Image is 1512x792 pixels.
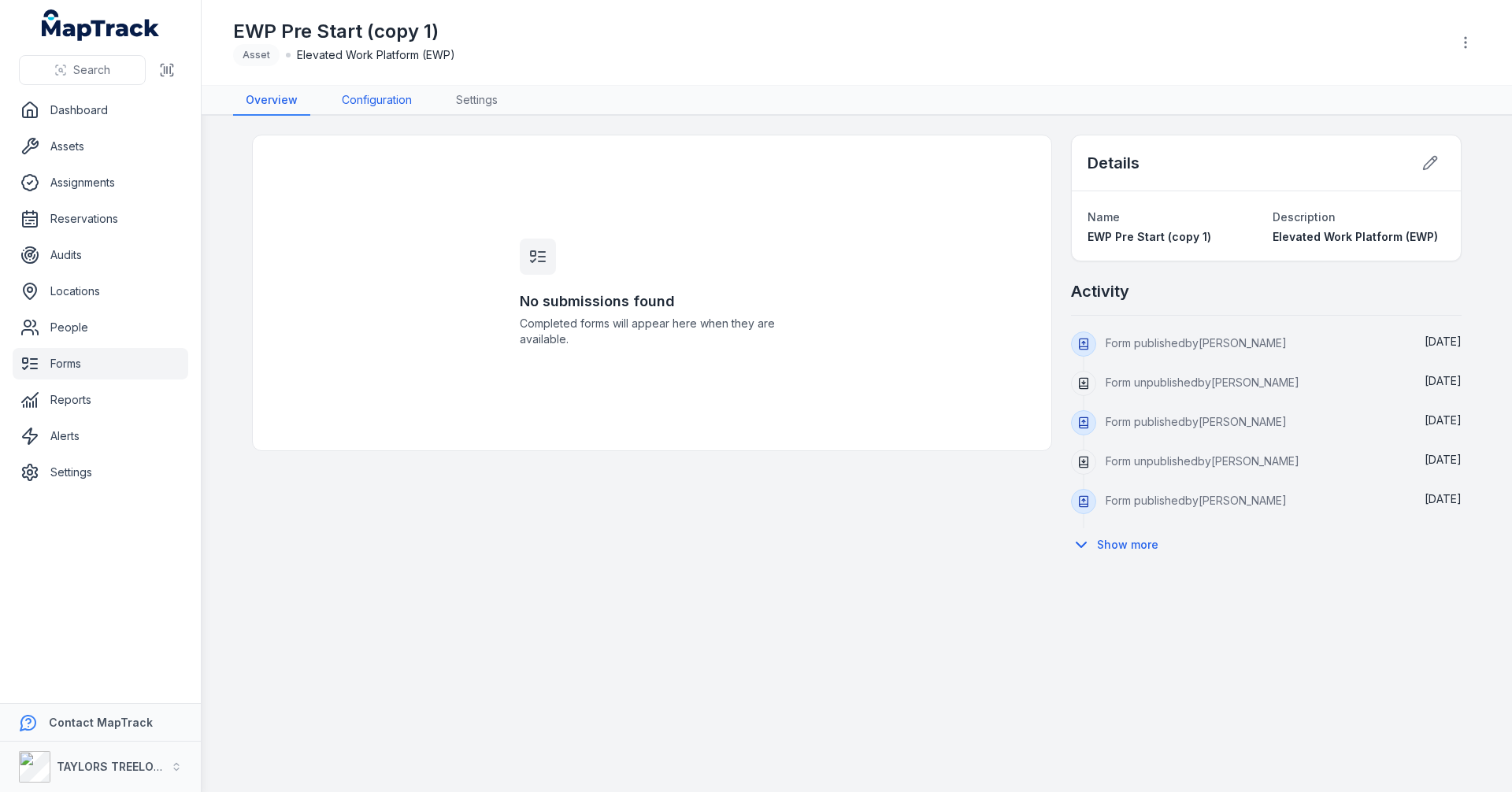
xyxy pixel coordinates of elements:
[1425,413,1462,427] span: [DATE]
[1425,335,1462,348] time: 02/09/2025, 1:32:19 pm
[49,716,153,729] strong: Contact MapTrack
[13,167,188,198] a: Assignments
[233,44,280,66] div: Asset
[520,291,784,313] h3: No submissions found
[13,131,188,162] a: Assets
[19,55,146,85] button: Search
[73,62,110,78] span: Search
[57,760,188,773] strong: TAYLORS TREELOPPING
[1425,413,1462,427] time: 02/09/2025, 1:31:53 pm
[13,239,188,271] a: Audits
[42,9,160,41] a: MapTrack
[1425,492,1462,505] time: 02/09/2025, 1:03:31 pm
[1106,376,1299,389] span: Form unpublished by [PERSON_NAME]
[13,457,188,488] a: Settings
[520,316,784,347] span: Completed forms will appear here when they are available.
[1106,494,1287,507] span: Form published by [PERSON_NAME]
[1425,335,1462,348] span: [DATE]
[1106,454,1299,468] span: Form unpublished by [PERSON_NAME]
[13,312,188,343] a: People
[13,348,188,379] a: Forms
[233,19,455,44] h1: EWP Pre Start (copy 1)
[297,47,455,63] span: Elevated Work Platform (EWP)
[13,276,188,307] a: Locations
[1425,492,1462,505] span: [DATE]
[1106,415,1287,428] span: Form published by [PERSON_NAME]
[13,420,188,452] a: Alerts
[1088,152,1140,174] h2: Details
[13,203,188,235] a: Reservations
[1088,210,1120,224] span: Name
[1425,374,1462,387] time: 02/09/2025, 1:31:58 pm
[13,384,188,416] a: Reports
[1425,374,1462,387] span: [DATE]
[329,86,424,116] a: Configuration
[13,94,188,126] a: Dashboard
[443,86,510,116] a: Settings
[1071,528,1169,561] button: Show more
[1106,336,1287,350] span: Form published by [PERSON_NAME]
[1425,453,1462,466] time: 02/09/2025, 1:03:37 pm
[1088,230,1211,243] span: EWP Pre Start (copy 1)
[1273,230,1438,243] span: Elevated Work Platform (EWP)
[233,86,310,116] a: Overview
[1071,280,1129,302] h2: Activity
[1273,210,1336,224] span: Description
[1425,453,1462,466] span: [DATE]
